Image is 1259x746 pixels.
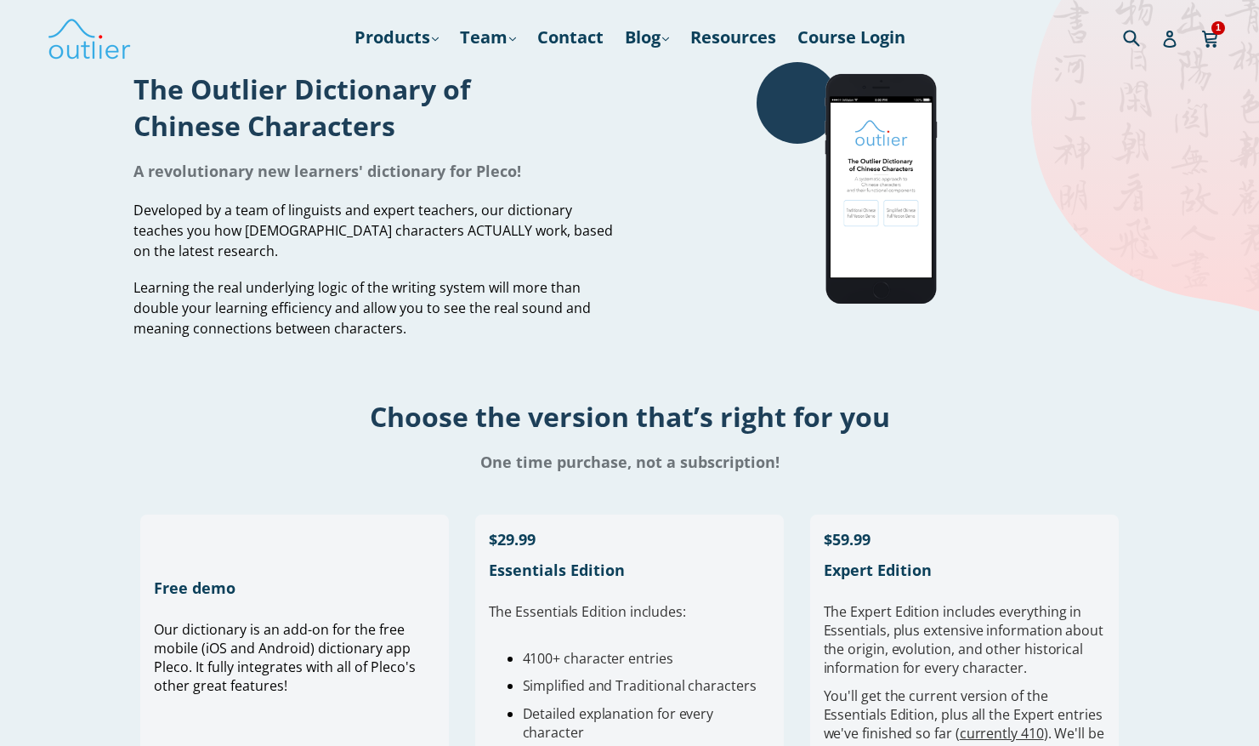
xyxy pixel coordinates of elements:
span: The Expert Edition includes e [824,602,1007,621]
h1: A revolutionary new learners' dictionary for Pleco! [133,161,617,181]
h1: The Outlier Dictionary of Chinese Characters [133,71,617,144]
span: Our dictionary is an add-on for the free mobile (iOS and Android) dictionary app Pleco. It fully ... [154,620,416,695]
h1: Free demo [154,578,436,598]
img: Outlier Linguistics [47,13,132,62]
span: $29.99 [489,529,536,550]
a: Products [346,22,447,53]
a: Course Login [789,22,914,53]
span: Learning the real underlying logic of the writing system will more than double your learning effi... [133,278,591,338]
a: Contact [529,22,612,53]
a: Team [451,22,525,53]
input: Search [1119,20,1165,54]
span: verything in Essentials, plus extensive information about the origin, evolution, and other histor... [824,602,1103,677]
span: $59.99 [824,529,871,550]
span: The Essentials Edition includes: [489,602,686,621]
span: 4100+ character entries [523,649,673,668]
a: currently 410 [960,724,1044,743]
a: Resources [682,22,785,53]
h1: Expert Edition [824,560,1106,580]
span: 1 [1211,21,1225,34]
span: Developed by a team of linguists and expert teachers, our dictionary teaches you how [DEMOGRAPHIC... [133,201,613,260]
span: Detailed explanation for every character [523,705,714,743]
a: 1 [1201,18,1221,57]
span: Simplified and Traditional characters [523,677,757,696]
a: Blog [616,22,678,53]
h1: Essentials Edition [489,560,771,580]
